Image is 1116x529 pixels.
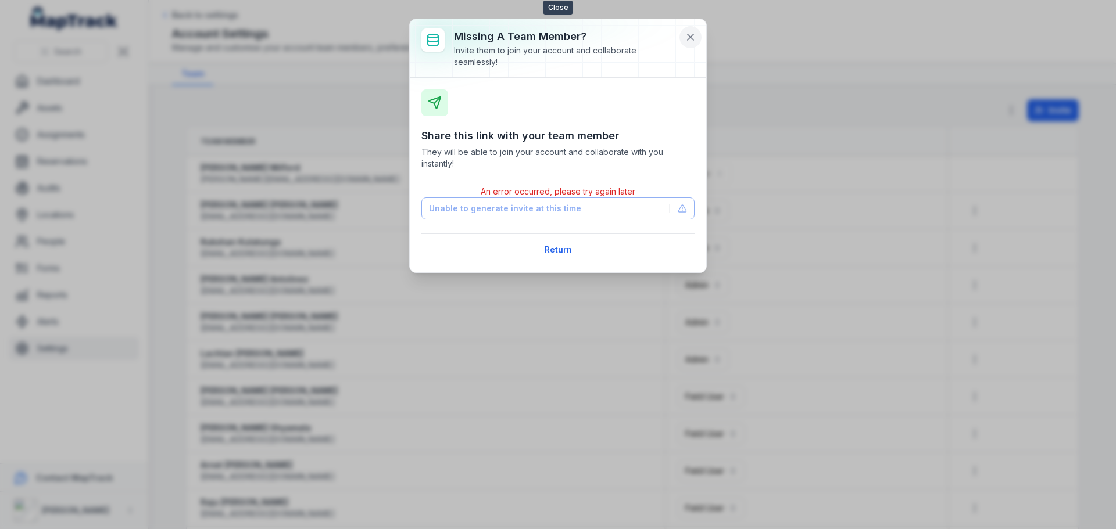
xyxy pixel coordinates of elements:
span: Close [543,1,573,15]
div: Invite them to join your account and collaborate seamlessly! [454,45,676,68]
button: Return [537,239,580,261]
h3: Share this link with your team member [421,128,695,144]
p: An error occurred, please try again later [421,186,695,197]
h3: Missing a team member? [454,28,676,45]
span: They will be able to join your account and collaborate with you instantly! [421,146,695,170]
